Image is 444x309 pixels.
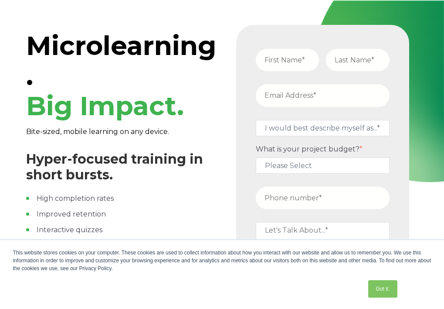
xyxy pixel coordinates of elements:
[37,194,114,203] span: High completion rates
[37,210,106,218] span: Improved retention
[13,249,431,272] div: This website stores cookies on your computer. These cookies are used to collect information about...
[368,280,397,298] a: Got it.
[26,127,169,136] span: Bite-sized, mobile learning on any device.
[37,226,102,234] span: Interactive quizzes
[256,145,359,153] span: What is your project budget?
[26,151,217,183] h3: Hyper-focused training in short bursts.
[26,30,216,122] span: Microlearning.
[256,187,390,209] input: Phone number*
[256,84,390,106] input: Email Address*
[326,49,390,71] input: Last Name*
[256,49,319,71] input: First Name*
[26,90,184,122] span: Big Impact.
